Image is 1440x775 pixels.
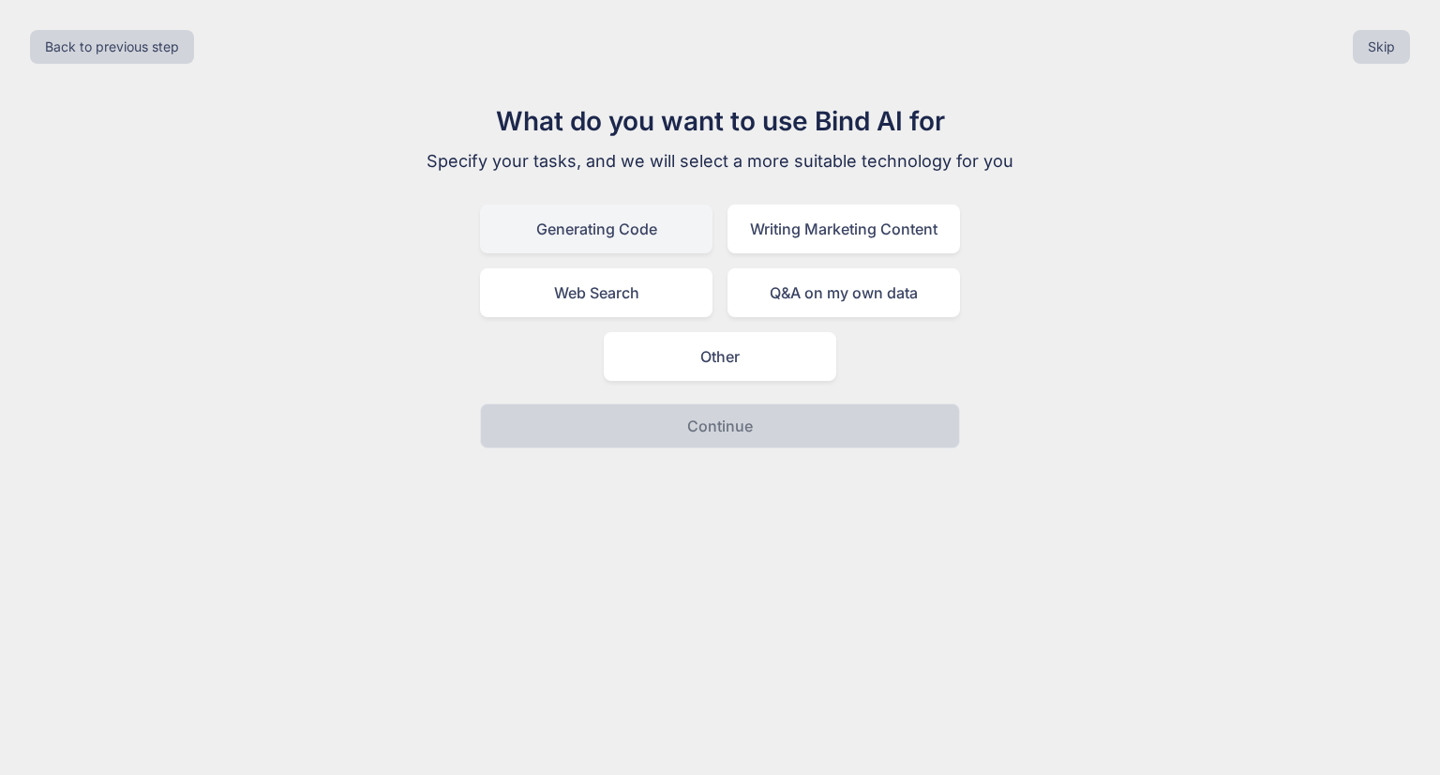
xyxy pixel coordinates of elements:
div: Other [604,332,836,381]
button: Back to previous step [30,30,194,64]
div: Generating Code [480,205,712,253]
p: Specify your tasks, and we will select a more suitable technology for you [405,148,1035,175]
div: Q&A on my own data [727,268,960,317]
button: Skip [1353,30,1410,64]
div: Writing Marketing Content [727,205,960,253]
div: Web Search [480,268,712,317]
h1: What do you want to use Bind AI for [405,101,1035,141]
button: Continue [480,403,960,448]
p: Continue [687,415,753,437]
